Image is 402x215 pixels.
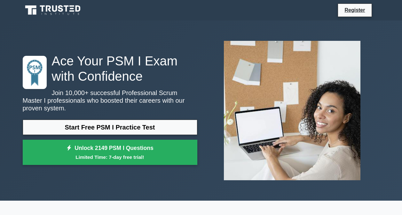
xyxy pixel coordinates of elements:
[23,89,197,112] p: Join 10,000+ successful Professional Scrum Master I professionals who boosted their careers with ...
[31,153,189,161] small: Limited Time: 7-day free trial!
[23,140,197,165] a: Unlock 2149 PSM I QuestionsLimited Time: 7-day free trial!
[23,120,197,135] a: Start Free PSM I Practice Test
[23,53,197,84] h1: Ace Your PSM I Exam with Confidence
[341,6,369,14] a: Register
